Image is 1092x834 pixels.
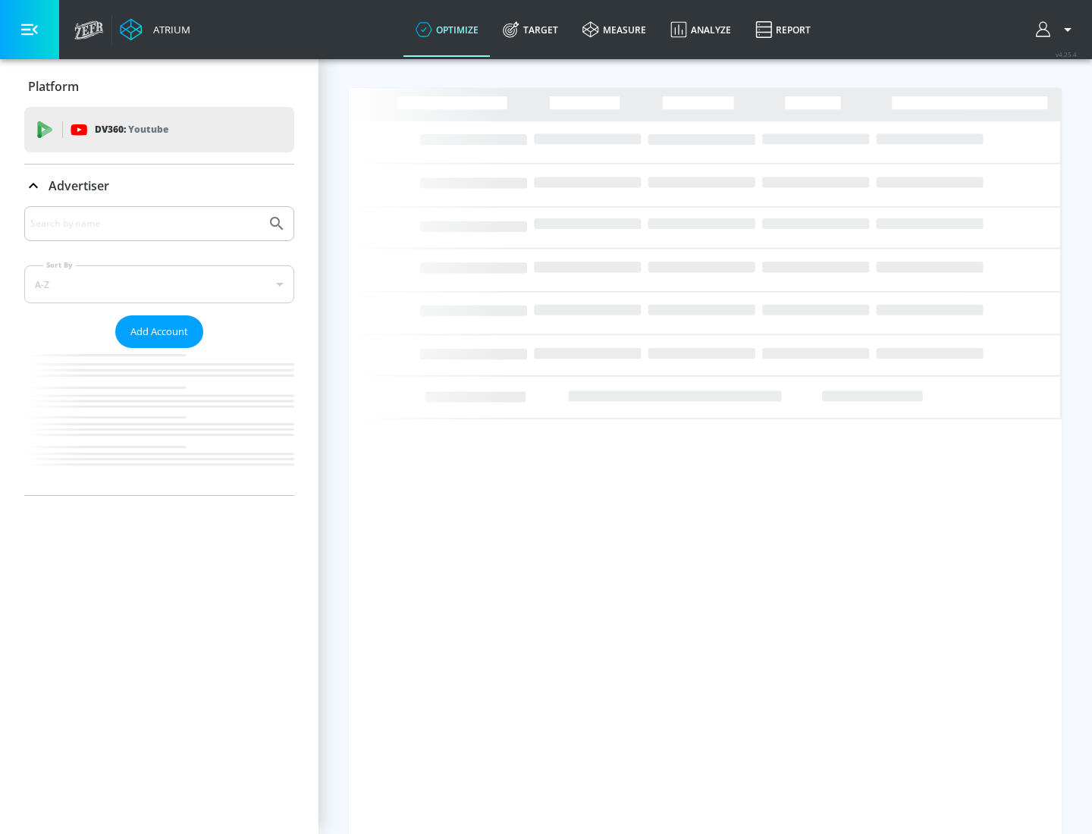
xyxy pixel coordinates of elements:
nav: list of Advertiser [24,348,294,495]
a: measure [570,2,658,57]
div: Atrium [147,23,190,36]
div: Advertiser [24,165,294,207]
div: Platform [24,65,294,108]
a: optimize [403,2,491,57]
div: A-Z [24,265,294,303]
p: Youtube [128,121,168,137]
p: Advertiser [49,177,109,194]
a: Target [491,2,570,57]
div: DV360: Youtube [24,107,294,152]
a: Atrium [120,18,190,41]
p: Platform [28,78,79,95]
a: Analyze [658,2,743,57]
input: Search by name [30,214,260,234]
span: Add Account [130,323,188,340]
button: Add Account [115,315,203,348]
div: Advertiser [24,206,294,495]
span: v 4.25.4 [1056,50,1077,58]
a: Report [743,2,823,57]
p: DV360: [95,121,168,138]
label: Sort By [43,260,76,270]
